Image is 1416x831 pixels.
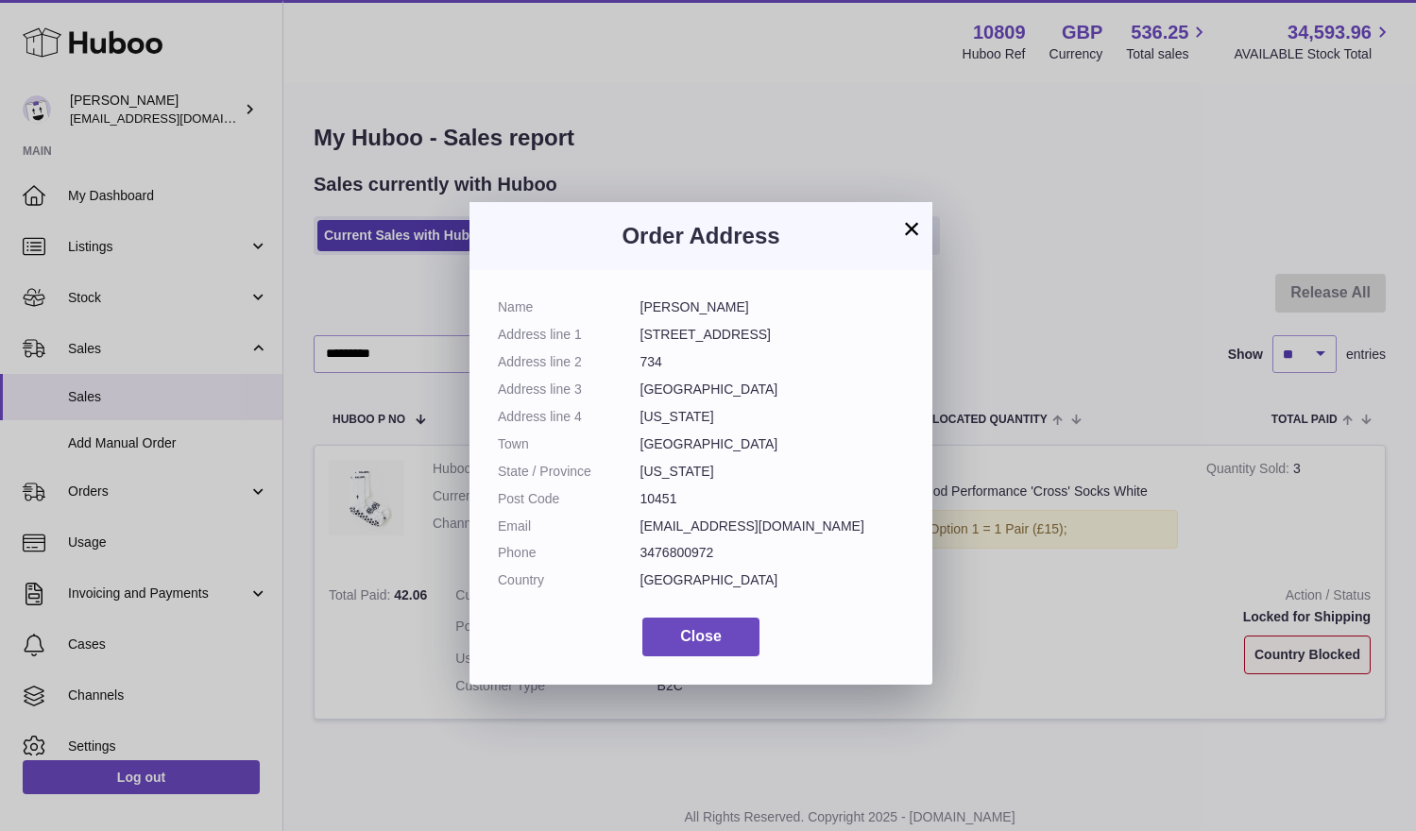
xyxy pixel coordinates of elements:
[498,571,640,589] dt: Country
[640,326,905,344] dd: [STREET_ADDRESS]
[498,463,640,481] dt: State / Province
[640,435,905,453] dd: [GEOGRAPHIC_DATA]
[498,408,640,426] dt: Address line 4
[640,353,905,371] dd: 734
[640,463,905,481] dd: [US_STATE]
[640,517,905,535] dd: [EMAIL_ADDRESS][DOMAIN_NAME]
[498,435,640,453] dt: Town
[498,353,640,371] dt: Address line 2
[680,628,722,644] span: Close
[498,221,904,251] h3: Order Address
[900,217,923,240] button: ×
[498,381,640,399] dt: Address line 3
[640,490,905,508] dd: 10451
[640,408,905,426] dd: [US_STATE]
[498,326,640,344] dt: Address line 1
[640,571,905,589] dd: [GEOGRAPHIC_DATA]
[642,618,759,656] button: Close
[498,490,640,508] dt: Post Code
[640,381,905,399] dd: [GEOGRAPHIC_DATA]
[640,298,905,316] dd: [PERSON_NAME]
[498,517,640,535] dt: Email
[640,544,905,562] dd: 3476800972
[498,298,640,316] dt: Name
[498,544,640,562] dt: Phone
